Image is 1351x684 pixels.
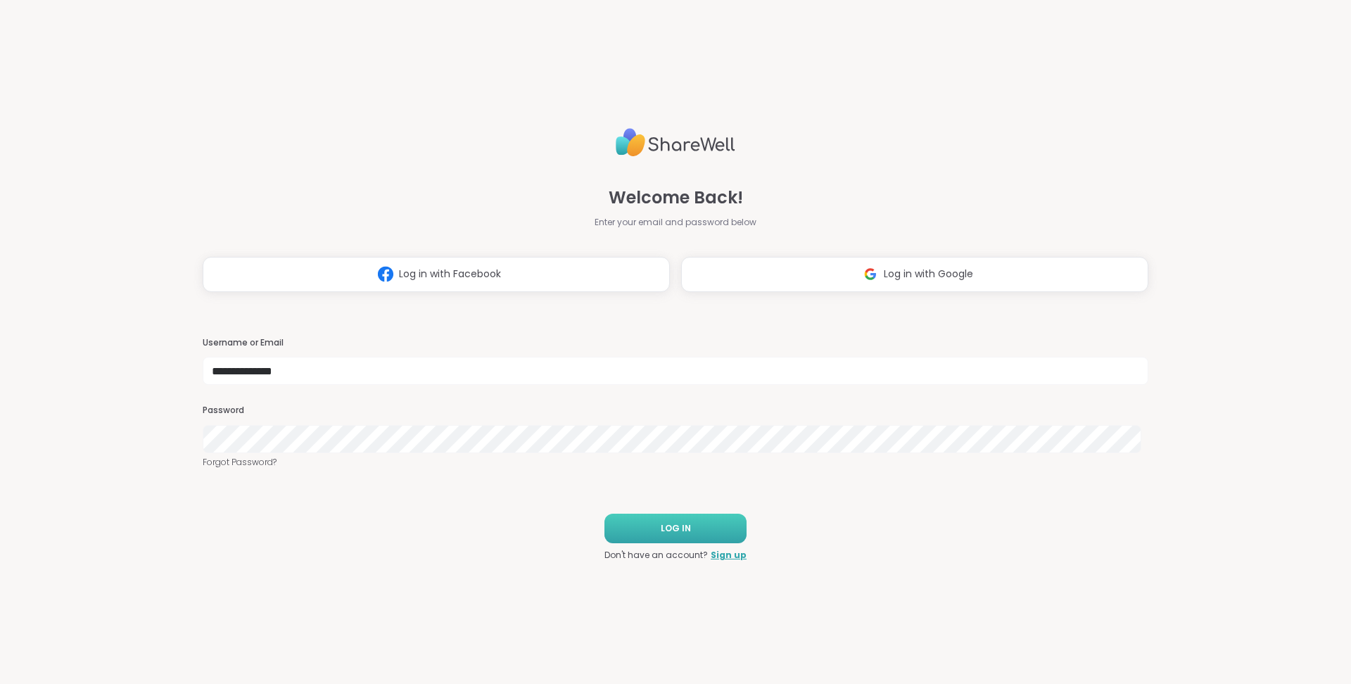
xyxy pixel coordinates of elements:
[203,405,1148,417] h3: Password
[595,216,756,229] span: Enter your email and password below
[711,549,747,562] a: Sign up
[372,261,399,287] img: ShareWell Logomark
[604,514,747,543] button: LOG IN
[884,267,973,281] span: Log in with Google
[661,522,691,535] span: LOG IN
[681,257,1148,292] button: Log in with Google
[604,549,708,562] span: Don't have an account?
[616,122,735,163] img: ShareWell Logo
[203,456,1148,469] a: Forgot Password?
[203,257,670,292] button: Log in with Facebook
[399,267,501,281] span: Log in with Facebook
[609,185,743,210] span: Welcome Back!
[203,337,1148,349] h3: Username or Email
[857,261,884,287] img: ShareWell Logomark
